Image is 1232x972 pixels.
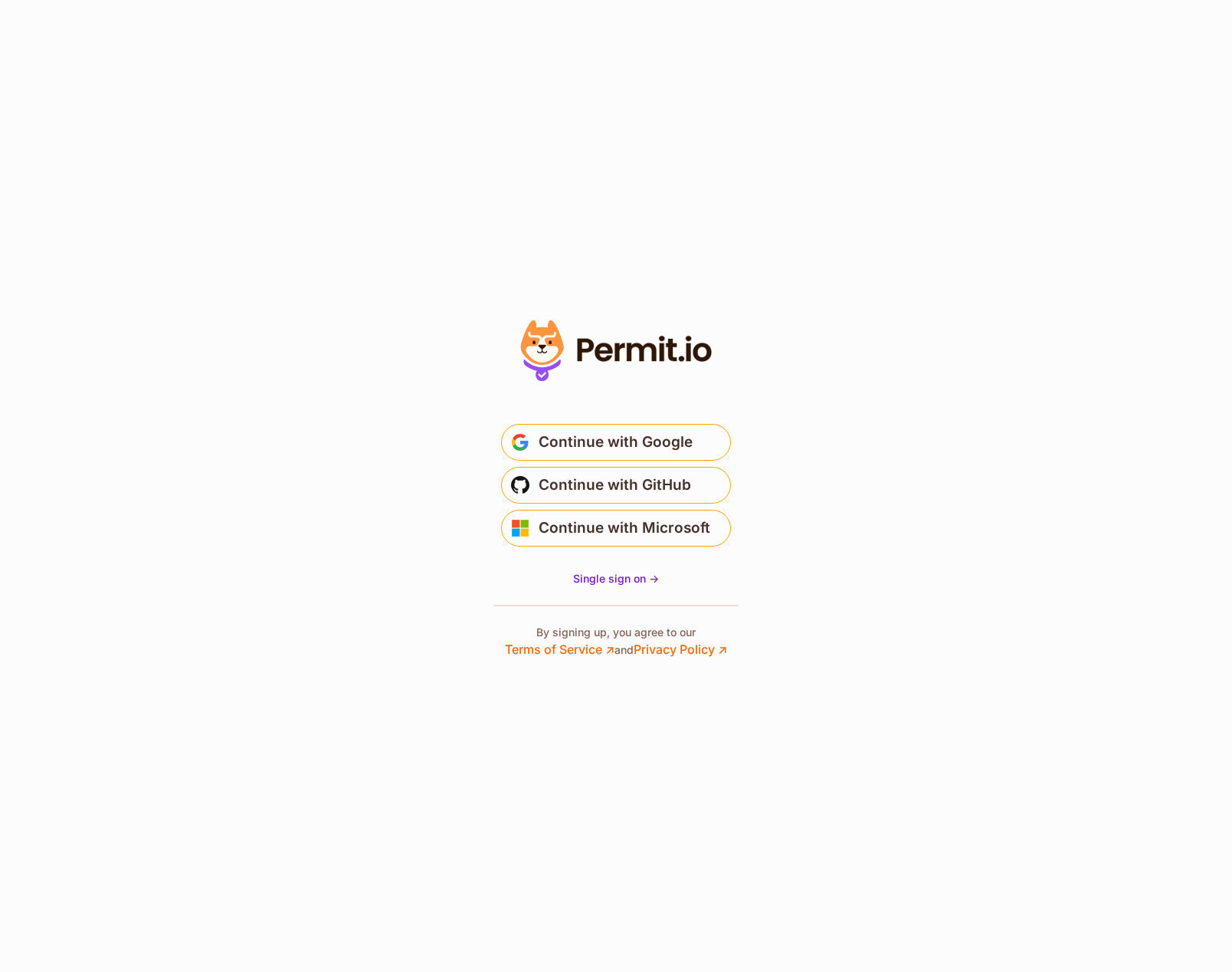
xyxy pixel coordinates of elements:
button: Continue with Google [501,424,731,461]
span: Continue with Microsoft [539,516,710,540]
a: Privacy Policy ↗ [634,642,727,657]
span: Continue with GitHub [539,473,691,497]
button: Continue with Microsoft [501,510,731,547]
p: By signing up, you agree to our and [505,625,727,658]
a: Single sign on -> [573,571,659,586]
button: Continue with GitHub [501,467,731,504]
span: Continue with Google [539,430,693,455]
span: Single sign on -> [573,572,659,585]
a: Terms of Service ↗ [505,642,614,657]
